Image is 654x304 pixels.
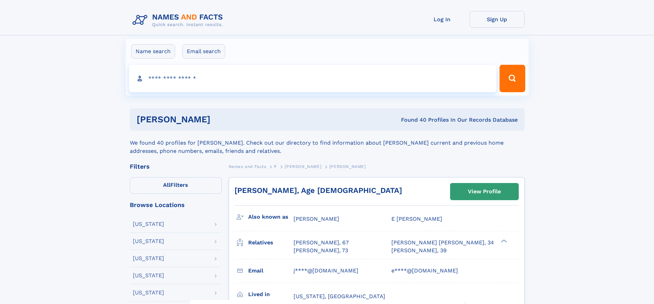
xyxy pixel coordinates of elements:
[294,293,385,300] span: [US_STATE], [GEOGRAPHIC_DATA]
[234,186,402,195] a: [PERSON_NAME], Age [DEMOGRAPHIC_DATA]
[274,164,277,169] span: P
[248,289,294,300] h3: Lived in
[133,221,164,227] div: [US_STATE]
[229,162,266,171] a: Names and Facts
[130,131,525,155] div: We found 40 profiles for [PERSON_NAME]. Check out our directory to find information about [PERSON...
[130,163,222,170] div: Filters
[248,265,294,277] h3: Email
[133,239,164,244] div: [US_STATE]
[130,202,222,208] div: Browse Locations
[450,183,518,200] a: View Profile
[391,216,442,222] span: E [PERSON_NAME]
[285,164,321,169] span: [PERSON_NAME]
[130,11,229,29] img: Logo Names and Facts
[499,239,507,243] div: ❯
[285,162,321,171] a: [PERSON_NAME]
[468,184,501,199] div: View Profile
[133,273,164,278] div: [US_STATE]
[391,247,447,254] a: [PERSON_NAME], 39
[306,116,518,124] div: Found 40 Profiles In Our Records Database
[133,290,164,295] div: [US_STATE]
[415,11,470,28] a: Log In
[248,237,294,248] h3: Relatives
[391,239,494,246] a: [PERSON_NAME] [PERSON_NAME], 34
[329,164,366,169] span: [PERSON_NAME]
[274,162,277,171] a: P
[294,216,339,222] span: [PERSON_NAME]
[133,256,164,261] div: [US_STATE]
[129,65,497,92] input: search input
[294,247,348,254] a: [PERSON_NAME], 73
[130,177,222,194] label: Filters
[294,239,349,246] a: [PERSON_NAME], 67
[131,44,175,59] label: Name search
[248,211,294,223] h3: Also known as
[163,182,170,188] span: All
[137,115,306,124] h1: [PERSON_NAME]
[500,65,525,92] button: Search Button
[182,44,225,59] label: Email search
[470,11,525,28] a: Sign Up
